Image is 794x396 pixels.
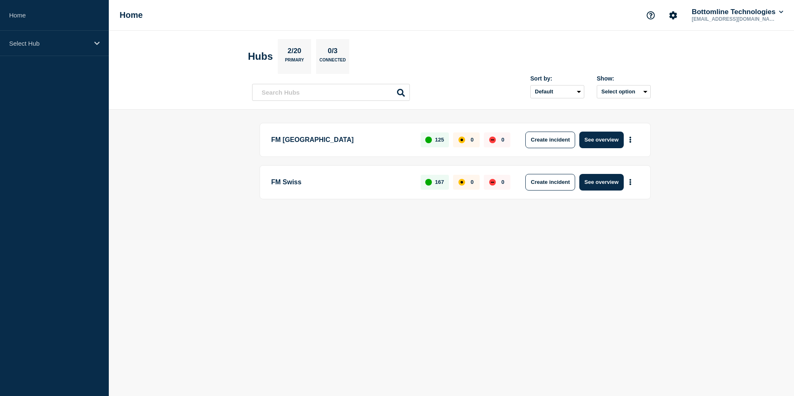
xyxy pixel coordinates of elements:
[625,132,636,147] button: More actions
[458,137,465,143] div: affected
[271,174,411,191] p: FM Swiss
[690,8,785,16] button: Bottomline Technologies
[525,132,575,148] button: Create incident
[252,84,410,101] input: Search Hubs
[425,179,432,186] div: up
[642,7,659,24] button: Support
[489,179,496,186] div: down
[319,58,346,66] p: Connected
[597,85,651,98] button: Select option
[271,132,411,148] p: FM [GEOGRAPHIC_DATA]
[690,16,777,22] p: [EMAIL_ADDRESS][DOMAIN_NAME]
[285,58,304,66] p: Primary
[284,47,304,58] p: 2/20
[248,51,273,62] h2: Hubs
[471,137,473,143] p: 0
[435,179,444,185] p: 167
[458,179,465,186] div: affected
[120,10,143,20] h1: Home
[579,132,623,148] button: See overview
[530,75,584,82] div: Sort by:
[435,137,444,143] p: 125
[525,174,575,191] button: Create incident
[664,7,682,24] button: Account settings
[9,40,89,47] p: Select Hub
[501,137,504,143] p: 0
[471,179,473,185] p: 0
[489,137,496,143] div: down
[597,75,651,82] div: Show:
[579,174,623,191] button: See overview
[530,85,584,98] select: Sort by
[425,137,432,143] div: up
[501,179,504,185] p: 0
[625,174,636,190] button: More actions
[325,47,341,58] p: 0/3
